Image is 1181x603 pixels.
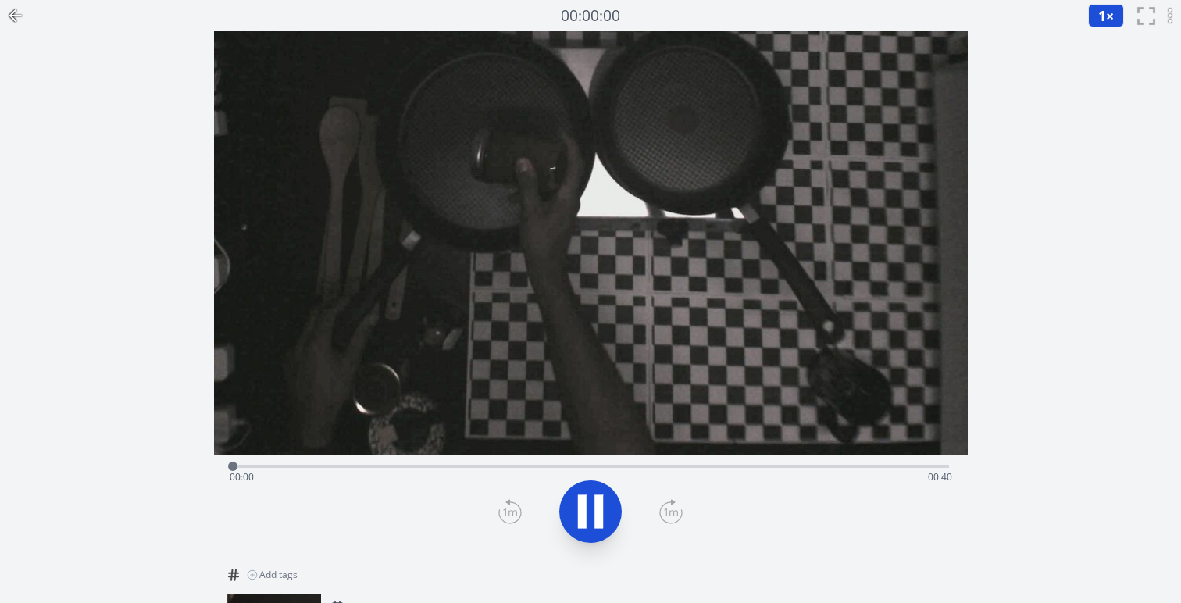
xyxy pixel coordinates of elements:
[561,5,620,27] a: 00:00:00
[928,470,952,483] span: 00:40
[241,562,304,587] button: Add tags
[1098,6,1106,25] span: 1
[1088,4,1124,27] button: 1×
[259,569,298,581] span: Add tags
